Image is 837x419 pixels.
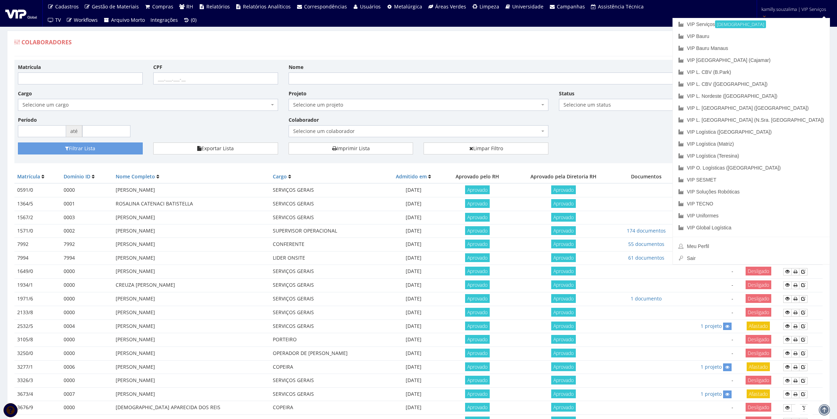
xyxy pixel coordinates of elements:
td: 7992 [61,238,113,251]
span: até [66,125,82,137]
td: LIDER ONSITE [270,251,385,265]
td: 1364/5 [14,197,61,211]
span: Desligado [746,308,771,317]
span: Limpeza [479,3,499,10]
td: - [678,292,736,306]
td: 0000 [61,306,113,319]
span: Desligado [746,403,771,412]
span: Aprovado [465,253,490,262]
a: Meu Perfil [673,240,830,252]
span: Aprovado [465,322,490,330]
span: Usuários [360,3,381,10]
td: [PERSON_NAME] [113,251,270,265]
span: Desligado [746,267,771,275]
a: VIP O. Logísticas ([GEOGRAPHIC_DATA]) [673,162,830,174]
td: [PERSON_NAME] [113,292,270,306]
span: Selecione um status [564,101,675,108]
td: SERVIÇOS GERAIS [270,306,385,319]
span: Relatórios Analíticos [243,3,291,10]
span: Correspondências [304,3,347,10]
td: 3250/0 [14,347,61,360]
button: Filtrar Lista [18,142,143,154]
a: VIP L. [GEOGRAPHIC_DATA] ([GEOGRAPHIC_DATA]) [673,102,830,114]
a: Workflows [64,13,101,27]
td: SERVICOS GERAIS [270,197,385,211]
span: Workflows [74,17,98,23]
td: 1971/6 [14,292,61,306]
label: Período [18,116,37,123]
span: Desligado [746,349,771,357]
td: - [678,265,736,279]
span: kamilly.souzalima | VIP Serviços [761,6,826,13]
td: 0000 [61,278,113,292]
a: 1 projeto [701,363,722,370]
a: (0) [181,13,200,27]
td: [DATE] [385,224,443,237]
a: VIP L. CBV (B.Park) [673,66,830,78]
span: Aprovado [551,280,576,289]
td: [DATE] [385,211,443,224]
span: Aprovado [551,185,576,194]
a: 1 projeto [701,391,722,397]
label: CPF [153,64,162,71]
span: Campanhas [557,3,585,10]
span: Aprovado [551,376,576,385]
td: [DATE] [385,183,443,197]
td: 0000 [61,333,113,347]
td: [DATE] [385,401,443,415]
span: Aprovado [465,335,490,344]
span: Aprovado [551,349,576,357]
td: 0002 [61,224,113,237]
td: - [678,347,736,360]
td: 0000 [61,374,113,388]
td: 3673/4 [14,387,61,401]
span: Desligado [746,294,771,303]
td: 0000 [61,183,113,197]
a: Arquivo Morto [101,13,148,27]
span: Aprovado [465,376,490,385]
td: [DATE] [385,347,443,360]
a: VIP Soluções Robóticas [673,186,830,198]
span: Colaboradores [21,38,72,46]
a: VIP Global Logística [673,222,830,234]
td: [PERSON_NAME] [113,306,270,319]
td: - [678,333,736,347]
td: [PERSON_NAME] [113,265,270,279]
span: Universidade [512,3,543,10]
td: [PERSON_NAME] [113,360,270,374]
span: Selecione um colaborador [289,125,549,137]
td: [PERSON_NAME] [113,224,270,237]
td: SERVIÇOS GERAIS [270,183,385,197]
th: Documentos [614,170,678,183]
span: Selecione um projeto [293,101,540,108]
a: TV [45,13,64,27]
td: 0007 [61,387,113,401]
span: Aprovado [551,403,576,412]
span: Selecione um cargo [18,99,278,111]
a: VIP SESMET [673,174,830,186]
td: - [678,401,736,415]
button: Exportar Lista [153,142,278,154]
label: Status [559,90,574,97]
label: Cargo [18,90,32,97]
span: Aprovado [465,349,490,357]
td: [DATE] [385,238,443,251]
span: Aprovado [551,240,576,248]
span: Aprovado [551,213,576,222]
td: 0000 [61,401,113,415]
span: Metalúrgica [394,3,422,10]
a: VIP TECNO [673,198,830,210]
span: Aprovado [465,213,490,222]
span: Afastado [747,389,770,398]
img: logo [5,8,37,19]
td: [DEMOGRAPHIC_DATA] APARECIDA DOS REIS [113,401,270,415]
td: SERVICOS GERAIS [270,319,385,333]
a: VIP L. [GEOGRAPHIC_DATA] (N.Sra. [GEOGRAPHIC_DATA]) [673,114,830,126]
td: 0003 [61,211,113,224]
td: 1567/2 [14,211,61,224]
td: [DATE] [385,374,443,388]
th: Aprovado pela Diretoria RH [513,170,614,183]
td: PORTEIRO [270,333,385,347]
span: Cadastros [55,3,79,10]
a: VIP Logística ([GEOGRAPHIC_DATA]) [673,126,830,138]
